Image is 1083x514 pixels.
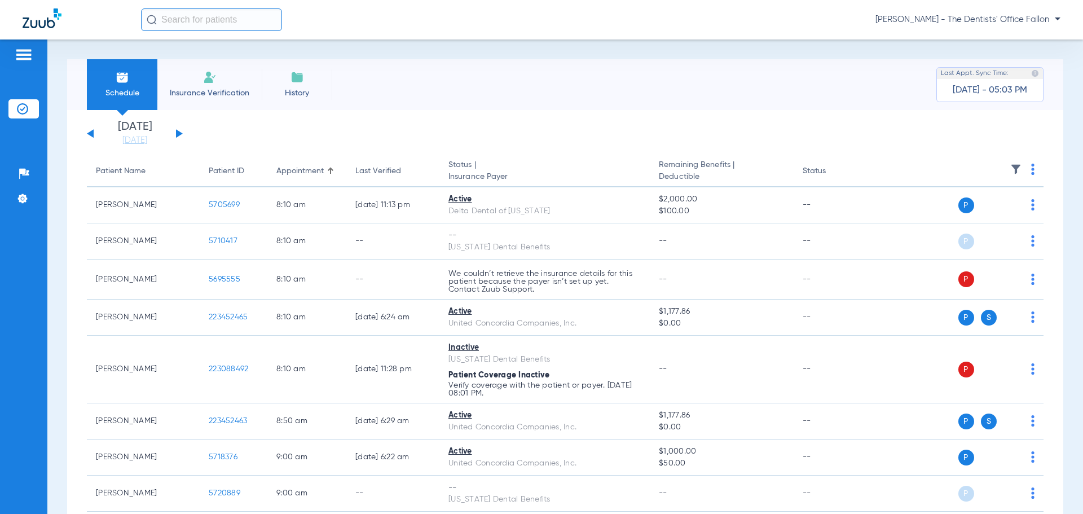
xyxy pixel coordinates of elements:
div: [US_STATE] Dental Benefits [448,354,641,366]
td: [PERSON_NAME] [87,476,200,512]
div: Delta Dental of [US_STATE] [448,205,641,217]
span: P [958,271,974,287]
span: Insurance Payer [448,171,641,183]
iframe: Chat Widget [1027,460,1083,514]
td: 8:10 AM [267,187,346,223]
td: [PERSON_NAME] [87,300,200,336]
img: filter.svg [1010,164,1022,175]
td: [DATE] 6:22 AM [346,440,439,476]
td: -- [794,187,870,223]
span: P [958,450,974,465]
span: 223452463 [209,417,247,425]
span: $2,000.00 [659,194,784,205]
img: Schedule [116,71,129,84]
span: History [270,87,324,99]
span: [DATE] - 05:03 PM [953,85,1027,96]
div: Patient ID [209,165,244,177]
span: P [958,362,974,377]
span: Schedule [95,87,149,99]
span: P [958,197,974,213]
div: Last Verified [355,165,401,177]
td: -- [346,223,439,260]
img: hamburger-icon [15,48,33,61]
span: $0.00 [659,421,784,433]
div: United Concordia Companies, Inc. [448,458,641,469]
td: [PERSON_NAME] [87,187,200,223]
th: Status | [439,156,650,187]
span: 5705699 [209,201,240,209]
span: Insurance Verification [166,87,253,99]
span: S [981,414,997,429]
td: -- [794,403,870,440]
div: Last Verified [355,165,430,177]
img: Zuub Logo [23,8,61,28]
td: 8:10 AM [267,260,346,300]
td: -- [346,260,439,300]
th: Remaining Benefits | [650,156,793,187]
span: -- [659,365,667,373]
td: [PERSON_NAME] [87,336,200,403]
td: 8:10 AM [267,223,346,260]
span: P [958,310,974,326]
span: 5720889 [209,489,240,497]
span: -- [659,275,667,283]
span: Deductible [659,171,784,183]
span: Patient Coverage Inactive [448,371,549,379]
td: [DATE] 6:24 AM [346,300,439,336]
img: group-dot-blue.svg [1031,235,1034,247]
div: -- [448,230,641,241]
img: group-dot-blue.svg [1031,199,1034,210]
span: S [981,310,997,326]
div: United Concordia Companies, Inc. [448,318,641,330]
div: Inactive [448,342,641,354]
td: 9:00 AM [267,440,346,476]
span: P [958,414,974,429]
span: -- [659,489,667,497]
td: -- [794,260,870,300]
td: -- [794,440,870,476]
span: [PERSON_NAME] - The Dentists' Office Fallon [875,14,1060,25]
td: [DATE] 6:29 AM [346,403,439,440]
span: $0.00 [659,318,784,330]
td: [DATE] 11:28 PM [346,336,439,403]
span: P [958,234,974,249]
div: Patient Name [96,165,146,177]
img: group-dot-blue.svg [1031,164,1034,175]
div: Appointment [276,165,324,177]
td: 8:10 AM [267,336,346,403]
span: 5718376 [209,453,237,461]
span: 223452465 [209,313,248,321]
div: Active [448,446,641,458]
td: 8:10 AM [267,300,346,336]
span: 223088492 [209,365,248,373]
span: 5710417 [209,237,237,245]
div: Active [448,306,641,318]
span: 5695555 [209,275,240,283]
input: Search for patients [141,8,282,31]
div: Active [448,194,641,205]
span: $50.00 [659,458,784,469]
td: [PERSON_NAME] [87,403,200,440]
div: Active [448,410,641,421]
img: group-dot-blue.svg [1031,451,1034,463]
th: Status [794,156,870,187]
td: -- [794,336,870,403]
img: History [290,71,304,84]
div: Patient ID [209,165,258,177]
td: [PERSON_NAME] [87,440,200,476]
td: -- [794,223,870,260]
img: group-dot-blue.svg [1031,363,1034,375]
span: P [958,486,974,502]
td: [DATE] 11:13 PM [346,187,439,223]
div: -- [448,482,641,494]
div: [US_STATE] Dental Benefits [448,241,641,253]
img: Manual Insurance Verification [203,71,217,84]
span: $100.00 [659,205,784,217]
td: 9:00 AM [267,476,346,512]
td: [PERSON_NAME] [87,223,200,260]
img: group-dot-blue.svg [1031,311,1034,323]
div: [US_STATE] Dental Benefits [448,494,641,506]
img: last sync help info [1031,69,1039,77]
img: group-dot-blue.svg [1031,274,1034,285]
